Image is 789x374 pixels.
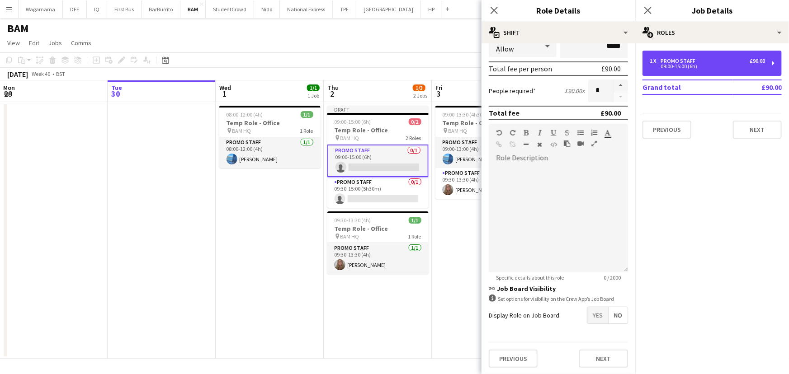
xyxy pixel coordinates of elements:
div: Shift [482,22,635,43]
button: Text Color [605,129,611,136]
span: 1/3 [413,84,425,91]
span: 0 / 2000 [596,274,628,281]
span: 0/2 [409,118,421,125]
button: Previous [489,350,538,368]
button: Italic [537,129,543,136]
h3: Temp Role - Office [219,119,321,127]
div: £90.00 [600,108,621,117]
span: BAM HQ [340,233,359,240]
span: Comms [71,39,91,47]
h3: Job Details [635,5,789,16]
span: 1 [218,89,231,99]
div: Draft [327,106,429,113]
button: Unordered List [577,129,584,136]
div: Total fee per person [489,64,552,73]
button: IQ [87,0,107,18]
app-card-role: Promo Staff0/109:00-15:00 (6h) [327,145,429,177]
span: Allow [496,44,514,53]
app-card-role: Promo Staff1/108:00-12:00 (4h)[PERSON_NAME] [219,137,321,168]
span: Tue [111,84,122,92]
button: TPE [333,0,356,18]
div: BST [56,70,65,77]
button: Strikethrough [564,129,570,136]
td: £90.00 [733,80,782,94]
span: No [609,307,628,323]
h3: Role Details [482,5,635,16]
span: Wed [219,84,231,92]
div: £90.00 [750,58,765,64]
span: 30 [110,89,122,99]
span: 29 [2,89,15,99]
h1: BAM [7,22,28,35]
span: 09:00-15:00 (6h) [335,118,371,125]
button: Bold [523,129,529,136]
label: Display Role on Job Board [489,311,559,319]
div: £90.00 [601,64,621,73]
div: 1 x [650,58,661,64]
button: Next [579,350,628,368]
span: Edit [29,39,39,47]
app-card-role: Promo Staff1/109:30-13:30 (4h)[PERSON_NAME] [327,243,429,274]
span: Specific details about this role [489,274,571,281]
a: View [4,37,24,49]
span: View [7,39,20,47]
div: Set options for visibility on the Crew App’s Job Board [489,295,628,303]
div: 2 Jobs [413,92,427,99]
button: Next [733,121,782,139]
td: Grand total [643,80,733,94]
div: Promo Staff [661,58,699,64]
span: Thu [327,84,339,92]
button: HTML Code [550,141,557,148]
a: Jobs [45,37,66,49]
span: 09:00-13:30 (4h30m) [443,111,490,118]
button: Paste as plain text [564,140,570,147]
label: People required [489,87,536,95]
app-job-card: Draft09:00-15:00 (6h)0/2Temp Role - Office BAM HQ2 RolesPromo Staff0/109:00-15:00 (6h) Promo Staf... [327,106,429,208]
button: Nido [254,0,280,18]
button: Increase [614,79,628,91]
span: 1/1 [409,217,421,224]
div: 09:00-15:00 (6h) [650,64,765,69]
span: 2 Roles [406,135,421,141]
div: Roles [635,22,789,43]
button: Wagamama [19,0,63,18]
span: BAM HQ [449,127,468,134]
h3: Temp Role - Office [327,224,429,233]
button: Redo [510,129,516,136]
div: 1 Job [307,92,319,99]
span: 3 [434,89,443,99]
h3: Temp Role - Office [327,126,429,134]
span: Yes [587,307,608,323]
button: Ordered List [591,129,597,136]
a: Comms [67,37,95,49]
app-job-card: 08:00-12:00 (4h)1/1Temp Role - Office BAM HQ1 RolePromo Staff1/108:00-12:00 (4h)[PERSON_NAME] [219,106,321,168]
button: Previous [643,121,691,139]
div: Total fee [489,108,520,117]
app-job-card: 09:00-13:30 (4h30m)2/2Temp Role - Office BAM HQ2 RolesPromo Staff1/109:00-13:00 (4h)[PERSON_NAME]... [435,106,537,199]
span: 1/1 [301,111,313,118]
button: Clear Formatting [537,141,543,148]
button: Fullscreen [591,140,597,147]
button: National Express [280,0,333,18]
div: [DATE] [7,70,28,79]
button: BAM [180,0,206,18]
span: BAM HQ [232,127,251,134]
span: BAM HQ [340,135,359,141]
span: Jobs [48,39,62,47]
app-card-role: Promo Staff1/109:00-13:00 (4h)[PERSON_NAME] [435,137,537,168]
app-job-card: 09:30-13:30 (4h)1/1Temp Role - Office BAM HQ1 RolePromo Staff1/109:30-13:30 (4h)[PERSON_NAME] [327,211,429,274]
span: 09:30-13:30 (4h) [335,217,371,224]
button: BarBurrito [142,0,180,18]
h3: Job Board Visibility [489,285,628,293]
button: Undo [496,129,502,136]
span: Fri [435,84,443,92]
span: 1 Role [300,127,313,134]
h3: Temp Role - Office [435,119,537,127]
span: Week 40 [30,70,52,77]
button: StudentCrowd [206,0,254,18]
button: Insert video [577,140,584,147]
